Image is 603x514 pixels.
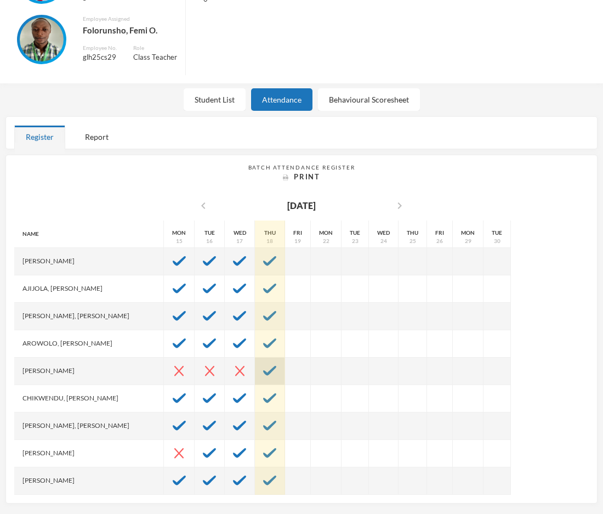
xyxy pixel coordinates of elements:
[461,229,475,237] div: Mon
[251,88,312,111] div: Attendance
[14,440,164,467] div: [PERSON_NAME]
[20,18,64,61] img: EMPLOYEE
[407,229,418,237] div: Thu
[83,52,117,63] div: glh25cs29
[236,237,243,245] div: 17
[266,237,273,245] div: 18
[197,199,210,212] i: chevron_left
[83,15,177,23] div: Employee Assigned
[287,199,316,212] div: [DATE]
[14,330,164,358] div: Arowolo, [PERSON_NAME]
[14,358,164,385] div: [PERSON_NAME]
[83,44,117,52] div: Employee No.
[350,229,360,237] div: Tue
[393,199,406,212] i: chevron_right
[264,229,276,237] div: Thu
[377,229,390,237] div: Wed
[436,237,443,245] div: 26
[318,88,420,111] div: Behavioural Scoresheet
[294,237,301,245] div: 19
[234,229,246,237] div: Wed
[294,172,320,181] span: Print
[409,237,416,245] div: 25
[133,44,177,52] div: Role
[319,229,333,237] div: Mon
[248,164,355,171] span: Batch Attendance Register
[14,221,164,248] div: Name
[14,303,164,330] div: [PERSON_NAME], [PERSON_NAME]
[494,237,500,245] div: 30
[492,229,502,237] div: Tue
[83,23,177,37] div: Folorunsho, Femi O.
[323,237,329,245] div: 22
[465,237,471,245] div: 29
[435,229,444,237] div: Fri
[14,275,164,303] div: Ajijola, [PERSON_NAME]
[133,52,177,63] div: Class Teacher
[73,125,120,149] div: Report
[204,229,215,237] div: Tue
[380,237,387,245] div: 24
[176,237,183,245] div: 15
[14,467,164,495] div: [PERSON_NAME]
[14,413,164,440] div: [PERSON_NAME], [PERSON_NAME]
[293,229,302,237] div: Fri
[172,229,186,237] div: Mon
[352,237,359,245] div: 23
[14,125,65,149] div: Register
[206,237,213,245] div: 16
[184,88,246,111] div: Student List
[14,248,164,275] div: [PERSON_NAME]
[14,385,164,413] div: Chikwendu, [PERSON_NAME]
